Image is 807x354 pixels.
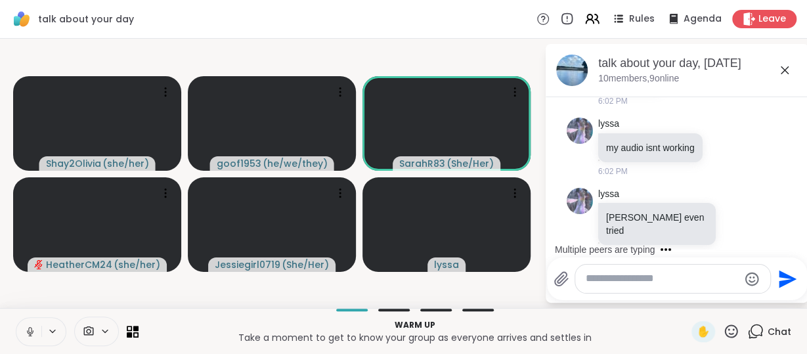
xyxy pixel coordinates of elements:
span: ( She/Her ) [447,157,494,170]
p: my audio isnt working [606,141,695,154]
span: ( she/her ) [102,157,149,170]
img: talk about your day, Sep 10 [556,55,588,86]
button: Send [771,264,800,294]
img: https://sharewell-space-live.sfo3.digitaloceanspaces.com/user-generated/666f9ab0-b952-44c3-ad34-f... [567,188,593,214]
span: 6:02 PM [598,166,628,177]
button: Emoji picker [744,271,760,287]
span: SarahR83 [399,157,445,170]
span: goof1953 [217,157,261,170]
span: ✋ [697,324,710,340]
span: HeatherCM24 [46,258,112,271]
div: talk about your day, [DATE] [598,55,798,72]
span: Chat [768,325,791,338]
span: Jessiegirl0719 [215,258,280,271]
span: 6:02 PM [598,95,628,107]
span: Leave [758,12,786,26]
span: ( he/we/they ) [263,157,328,170]
div: Multiple peers are typing [555,243,655,256]
p: Take a moment to get to know your group as everyone arrives and settles in [146,331,684,344]
span: ( she/her ) [114,258,160,271]
textarea: Type your message [586,272,739,286]
span: ( She/Her ) [282,258,329,271]
span: audio-muted [34,260,43,269]
span: talk about your day [38,12,134,26]
span: Rules [629,12,655,26]
a: lyssa [598,188,619,201]
a: lyssa [598,118,619,131]
span: Agenda [684,12,722,26]
p: [PERSON_NAME] even tried [606,211,708,237]
span: lyssa [434,258,459,271]
p: Warm up [146,319,684,331]
span: Shay2Olivia [46,157,101,170]
img: https://sharewell-space-live.sfo3.digitaloceanspaces.com/user-generated/666f9ab0-b952-44c3-ad34-f... [567,118,593,144]
img: ShareWell Logomark [11,8,33,30]
p: 10 members, 9 online [598,72,679,85]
